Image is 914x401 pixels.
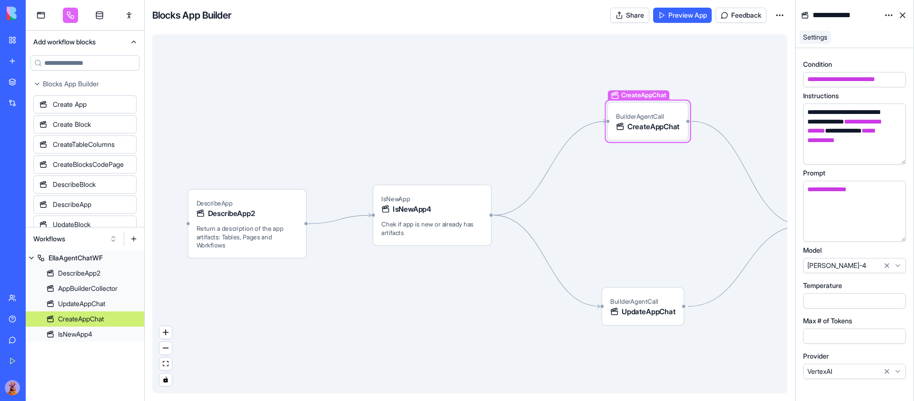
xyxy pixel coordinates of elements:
a: IsNewApp4 [26,327,144,342]
span: Chek if app is new or already has artifacts [381,220,483,237]
label: Provider [803,351,829,361]
a: EllaAgentChatWF [26,250,144,266]
label: Condition [803,60,832,69]
h4: Blocks App Builder [152,9,231,22]
div: DescribeApp2 [58,268,100,278]
div: CreateAppChat [58,314,104,324]
a: Preview App [653,8,712,23]
div: Create App [33,95,137,113]
g: Edge from 68381aacccd72a4a92ee74fc to 68381ac5fffc56927b32ccff [692,121,804,225]
label: Max # of Tokens [803,316,852,326]
label: Model [803,246,822,255]
button: zoom out [159,342,172,355]
g: Edge from 68381a98ccd72a4a92ee6c8f to 68381aacccd72a4a92ee74fc [493,121,606,215]
button: Share [610,8,649,23]
label: Temperature [803,281,842,290]
span: Return a description of the app artifacts: Tables, Pages and Workflows [197,225,298,249]
img: logo [7,7,66,20]
span: Settings [803,33,827,41]
div: CreateBlocksCodePage [33,155,137,174]
span: IsNewApp [381,195,410,203]
a: UpdateAppChat [26,296,144,311]
span: BuilderAgentCall [610,298,658,305]
img: Kuku_Large_sla5px.png [5,380,20,395]
button: Feedback [715,8,766,23]
span: UpdateAppChat [622,307,676,317]
button: fit view [159,358,172,370]
a: AppBuilderCollector [26,281,144,296]
div: DescribeAppDescribeApp2Return a description of the app artifacts: Tables, Pages and Workflows [188,189,307,258]
a: CreateAppChat [26,311,144,327]
span: DescribeApp2 [208,208,255,219]
div: CreateAppChatBuilderAgentCallCreateAppChat [607,102,689,140]
div: AppBuilderCollector [58,284,118,293]
div: BuilderAgentCallUpdateAppChat [602,287,685,325]
div: UpdateBlock [33,216,137,234]
label: Instructions [803,91,839,101]
g: Edge from 68381a98ccd72a4a92ee6c8f to 68381abc54330af7a1655454 [493,215,600,306]
span: CreateAppChat [627,121,680,132]
a: DescribeApp2 [26,266,144,281]
label: Prompt [803,168,825,178]
button: toggle interactivity [159,373,172,386]
g: Edge from 683f3dcd66a79edc5275c665 to 68381a98ccd72a4a92ee6c8f [308,215,371,224]
a: Settings [799,31,831,44]
div: IsNewApp4 [58,329,92,339]
div: IsNewAppIsNewApp4Chek if app is new or already has artifacts [373,185,492,246]
button: zoom in [159,326,172,339]
button: Workflows [29,231,122,247]
g: Edge from 68381abc54330af7a1655454 to 68381ac5fffc56927b32ccff [688,226,804,307]
span: BuilderAgentCall [616,113,664,120]
button: Blocks App Builder [26,76,144,92]
div: Create Block [33,115,137,134]
div: CreateTableColumns [33,135,137,154]
div: EllaAgentChatWF [49,253,103,263]
div: UpdateAppChat [58,299,105,308]
span: IsNewApp4 [393,204,431,214]
button: Add workflow blocks [26,31,144,53]
div: DescribeBlock [33,175,137,194]
span: DescribeApp [197,199,233,207]
div: DescribeApp [33,195,137,214]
